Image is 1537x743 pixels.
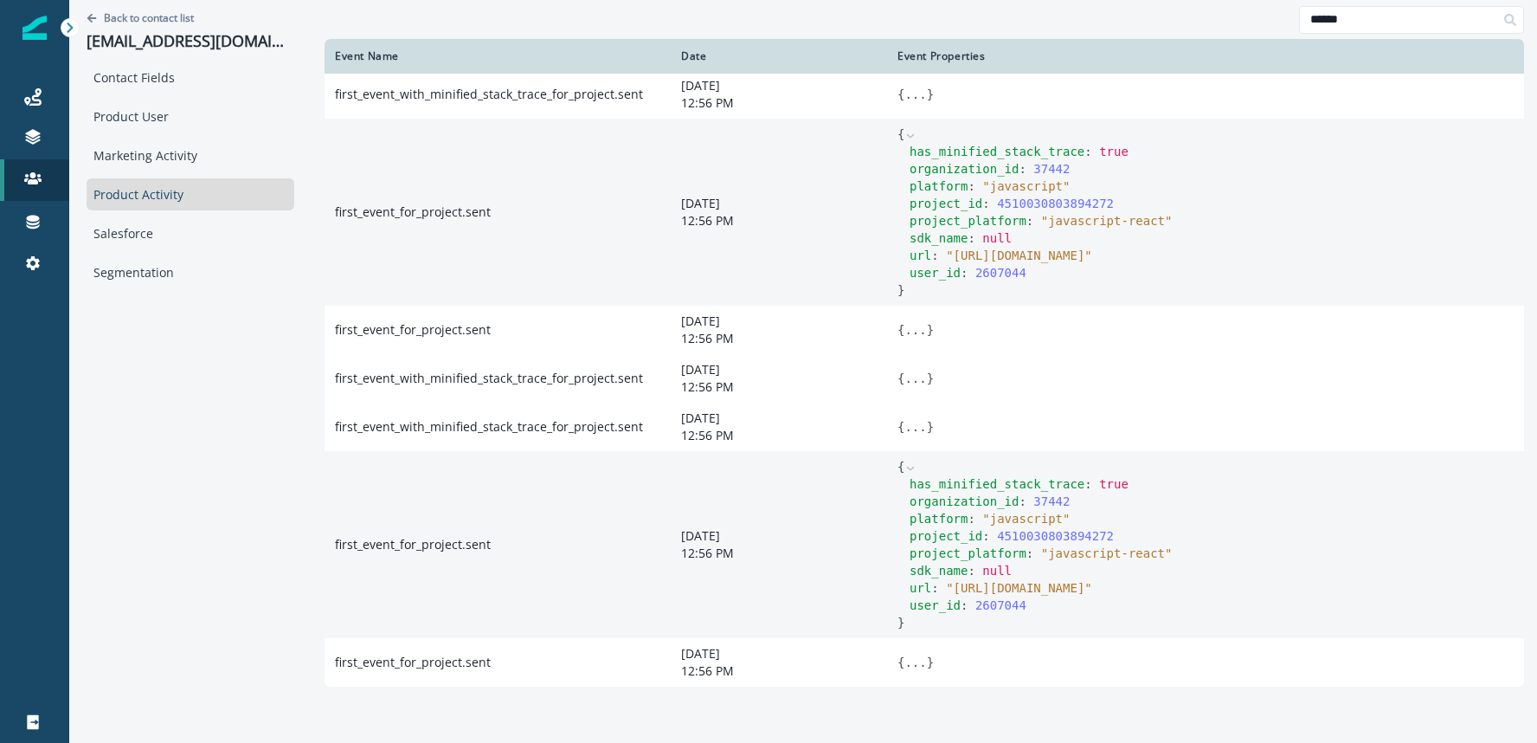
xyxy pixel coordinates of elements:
p: 12:56 PM [681,545,877,562]
span: has_minified_stack_trace [910,145,1084,158]
span: " [URL][DOMAIN_NAME] " [946,581,1092,595]
span: organization_id [910,162,1019,176]
span: url [910,581,931,595]
span: true [1099,477,1129,491]
div: : [910,247,1514,264]
span: 37442 [1033,162,1070,176]
div: Product Activity [87,178,294,210]
span: } [927,371,934,385]
span: project_platform [910,546,1026,560]
button: ... [904,370,926,387]
div: : [910,264,1514,281]
div: : [910,178,1514,195]
div: Event Properties [897,49,1514,63]
span: { [897,460,904,474]
td: first_event_for_project.sent [325,638,671,687]
span: { [897,371,904,385]
span: } [927,420,934,434]
p: [DATE] [681,195,877,212]
span: 4510030803894272 [997,197,1114,210]
div: Date [681,49,877,63]
div: : [910,143,1514,160]
div: : [910,160,1514,178]
td: first_event_for_project.sent [325,119,671,306]
span: sdk_name [910,231,968,245]
p: [DATE] [681,361,877,378]
span: } [927,87,934,101]
span: " javascript-react " [1041,214,1173,228]
span: 37442 [1033,494,1070,508]
span: user_id [910,598,961,612]
span: true [1099,145,1129,158]
p: 12:56 PM [681,212,877,229]
div: : [910,212,1514,229]
p: Back to contact list [104,10,194,25]
td: first_event_for_project.sent [325,306,671,354]
div: Segmentation [87,256,294,288]
div: : [910,545,1514,562]
span: url [910,249,931,262]
span: { [897,656,904,669]
img: Inflection [23,16,47,40]
button: ... [904,321,926,339]
td: first_event_with_minified_stack_trace_for_project.sent [325,403,671,451]
p: [DATE] [681,77,877,94]
span: null [982,564,1012,578]
div: Marketing Activity [87,139,294,171]
span: user_id [910,266,961,280]
span: has_minified_stack_trace [910,477,1084,491]
div: : [910,493,1514,510]
button: ... [904,654,926,671]
span: } [897,616,904,630]
span: " [URL][DOMAIN_NAME] " [946,249,1092,262]
div: : [910,579,1514,597]
button: ... [904,86,926,103]
p: 12:56 PM [681,662,877,680]
button: ... [904,418,926,436]
span: sdk_name [910,564,968,578]
span: 2607044 [975,266,1026,280]
span: " javascript " [982,179,1070,193]
span: organization_id [910,494,1019,508]
div: Event Name [335,49,660,63]
span: } [927,323,934,337]
div: : [910,527,1514,545]
span: platform [910,179,968,193]
p: [DATE] [681,645,877,662]
p: [DATE] [681,313,877,330]
p: 12:56 PM [681,378,877,396]
div: : [910,195,1514,212]
p: 12:56 PM [681,330,877,347]
div: : [910,475,1514,493]
div: Contact Fields [87,61,294,94]
span: " javascript " [982,512,1070,526]
p: [DATE] [681,410,877,427]
span: null [982,231,1012,245]
span: platform [910,512,968,526]
span: } [897,283,904,297]
span: project_id [910,529,982,543]
p: 12:56 PM [681,427,877,444]
div: : [910,229,1514,247]
p: [EMAIL_ADDRESS][DOMAIN_NAME] [87,32,294,51]
span: " javascript-react " [1041,546,1173,560]
button: Go back [87,10,194,25]
span: project_id [910,197,982,210]
span: } [927,656,934,669]
span: { [897,323,904,337]
div: : [910,597,1514,614]
span: { [897,87,904,101]
div: : [910,562,1514,579]
span: 4510030803894272 [997,529,1114,543]
p: [DATE] [681,527,877,545]
div: Product User [87,100,294,132]
td: first_event_with_minified_stack_trace_for_project.sent [325,354,671,403]
span: { [897,420,904,434]
span: { [897,127,904,141]
span: 2607044 [975,598,1026,612]
td: first_event_with_minified_stack_trace_for_project.sent [325,70,671,119]
p: 12:56 PM [681,94,877,112]
td: first_event_for_project.sent [325,451,671,638]
span: project_platform [910,214,1026,228]
div: : [910,510,1514,527]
